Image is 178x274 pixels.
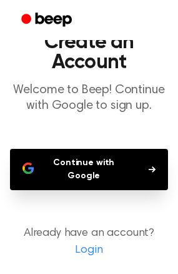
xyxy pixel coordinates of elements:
p: Welcome to Beep! Continue with Google to sign up. [10,83,168,114]
a: Login [12,242,166,259]
a: Beep [12,8,83,33]
p: Already have an account? [10,225,168,259]
h1: Create an Account [10,33,168,73]
button: Continue with Google [10,149,168,190]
